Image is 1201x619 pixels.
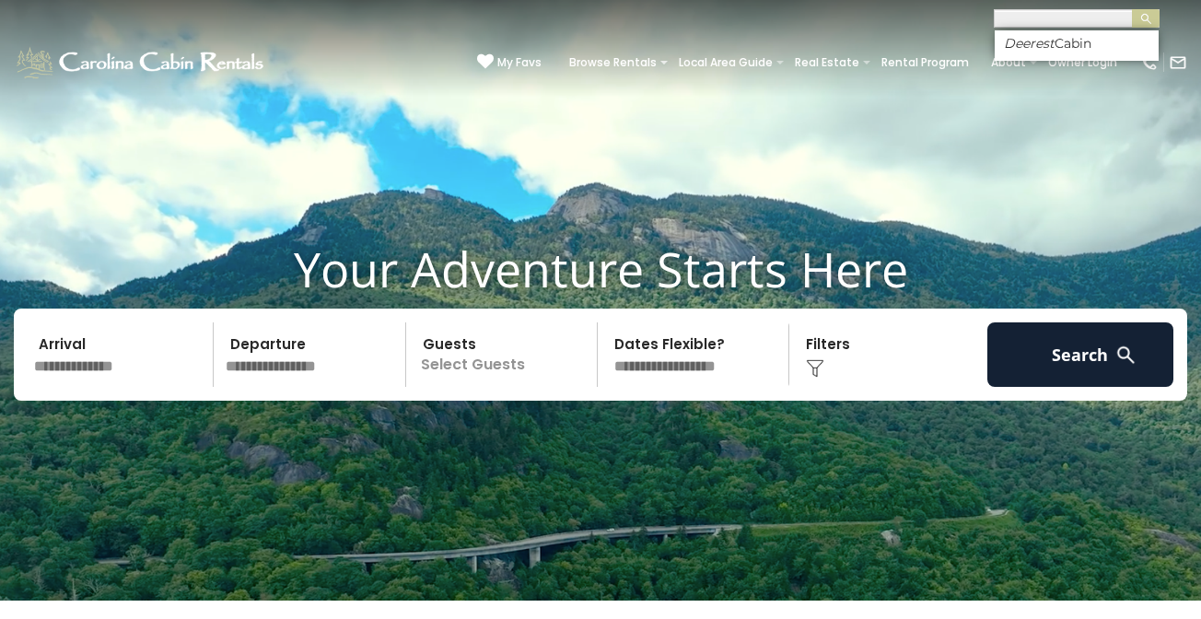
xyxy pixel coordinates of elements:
[14,44,269,81] img: White-1-1-2.png
[1039,50,1126,76] a: Owner Login
[560,50,666,76] a: Browse Rentals
[982,50,1035,76] a: About
[806,359,824,378] img: filter--v1.png
[1140,53,1159,72] img: phone-regular-white.png
[995,35,1159,52] li: Cabin
[1114,344,1137,367] img: search-regular-white.png
[1169,53,1187,72] img: mail-regular-white.png
[872,50,978,76] a: Rental Program
[412,322,597,387] p: Select Guests
[786,50,869,76] a: Real Estate
[497,54,542,71] span: My Favs
[670,50,782,76] a: Local Area Guide
[987,322,1173,387] button: Search
[14,240,1187,298] h1: Your Adventure Starts Here
[477,53,542,72] a: My Favs
[1004,35,1055,52] em: Deerest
